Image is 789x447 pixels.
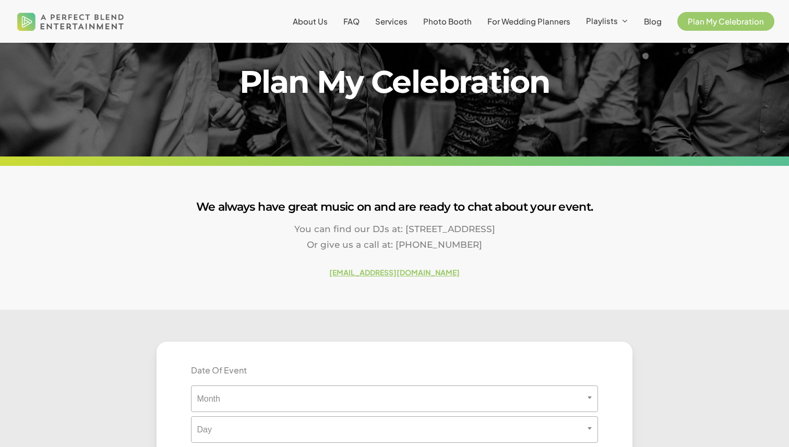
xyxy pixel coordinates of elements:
[644,17,662,26] a: Blog
[15,4,127,39] img: A Perfect Blend Entertainment
[191,385,597,412] span: Month
[293,16,328,26] span: About Us
[157,66,632,98] h1: Plan My Celebration
[191,416,597,443] span: Day
[183,364,255,377] label: Date Of Event
[375,17,408,26] a: Services
[343,17,360,26] a: FAQ
[375,16,408,26] span: Services
[423,17,472,26] a: Photo Booth
[487,17,570,26] a: For Wedding Planners
[293,17,328,26] a: About Us
[307,239,482,250] span: Or give us a call at: [PHONE_NUMBER]
[192,425,597,434] span: Day
[688,16,764,26] span: Plan My Celebration
[343,16,360,26] span: FAQ
[487,16,570,26] span: For Wedding Planners
[423,16,472,26] span: Photo Booth
[294,224,495,234] span: You can find our DJs at: [STREET_ADDRESS]
[677,17,774,26] a: Plan My Celebration
[192,394,597,404] span: Month
[644,16,662,26] span: Blog
[586,17,628,26] a: Playlists
[329,268,460,277] a: [EMAIL_ADDRESS][DOMAIN_NAME]
[586,16,618,26] span: Playlists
